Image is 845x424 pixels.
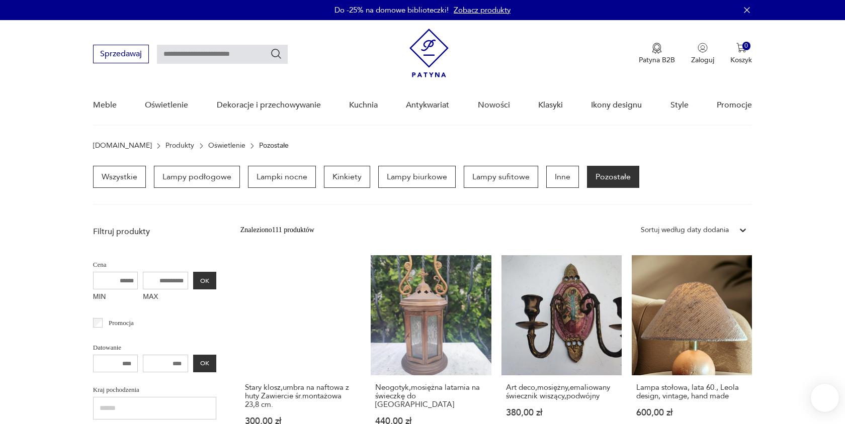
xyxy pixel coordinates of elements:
img: Ikona koszyka [736,43,746,53]
iframe: Smartsupp widget button [811,384,839,412]
a: Antykwariat [406,86,449,125]
a: Nowości [478,86,510,125]
button: Zaloguj [691,43,714,65]
a: Style [670,86,689,125]
img: Ikonka użytkownika [698,43,708,53]
a: Ikony designu [591,86,642,125]
p: Cena [93,259,216,270]
a: Kinkiety [324,166,370,188]
a: Dekoracje i przechowywanie [217,86,321,125]
button: 0Koszyk [730,43,752,65]
p: Kraj pochodzenia [93,384,216,395]
p: 380,00 zł [506,408,617,417]
a: Produkty [165,142,194,150]
p: Pozostałe [259,142,289,150]
button: Sprzedawaj [93,45,149,63]
h3: Art deco,mosiężny,emaliowany świecznik wiszący,podwójny [506,383,617,400]
a: Klasyki [538,86,563,125]
p: Datowanie [93,342,216,353]
p: Zaloguj [691,55,714,65]
h3: Neogotyk,mosiężna latarnia na świeczkę do [GEOGRAPHIC_DATA] [375,383,486,409]
div: 0 [742,42,751,50]
a: Ikona medaluPatyna B2B [639,43,675,65]
label: MAX [143,289,188,305]
p: Filtruj produkty [93,226,216,237]
img: Ikona medalu [652,43,662,54]
button: OK [193,355,216,372]
h3: Lampa stołowa, lata 60., Leola design, vintage, hand made [636,383,747,400]
a: [DOMAIN_NAME] [93,142,152,150]
p: 600,00 zł [636,408,747,417]
a: Lampy biurkowe [378,166,456,188]
a: Lampy sufitowe [464,166,538,188]
p: Promocja [109,317,134,329]
button: OK [193,272,216,289]
a: Zobacz produkty [454,5,511,15]
div: Znaleziono 111 produktów [240,225,314,236]
div: Sortuj według daty dodania [641,225,729,236]
h3: Stary klosz,umbra na naftowa z huty Zawiercie śr.montażowa 23,8 cm. [245,383,356,409]
a: Kuchnia [349,86,378,125]
button: Patyna B2B [639,43,675,65]
a: Inne [546,166,579,188]
a: Meble [93,86,117,125]
p: Do -25% na domowe biblioteczki! [334,5,449,15]
p: Koszyk [730,55,752,65]
a: Oświetlenie [208,142,245,150]
a: Sprzedawaj [93,51,149,58]
a: Lampki nocne [248,166,316,188]
a: Oświetlenie [145,86,188,125]
a: Pozostałe [587,166,639,188]
a: Lampy podłogowe [154,166,240,188]
p: Patyna B2B [639,55,675,65]
label: MIN [93,289,138,305]
img: Patyna - sklep z meblami i dekoracjami vintage [409,29,449,77]
a: Wszystkie [93,166,146,188]
a: Promocje [717,86,752,125]
button: Szukaj [270,48,282,60]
